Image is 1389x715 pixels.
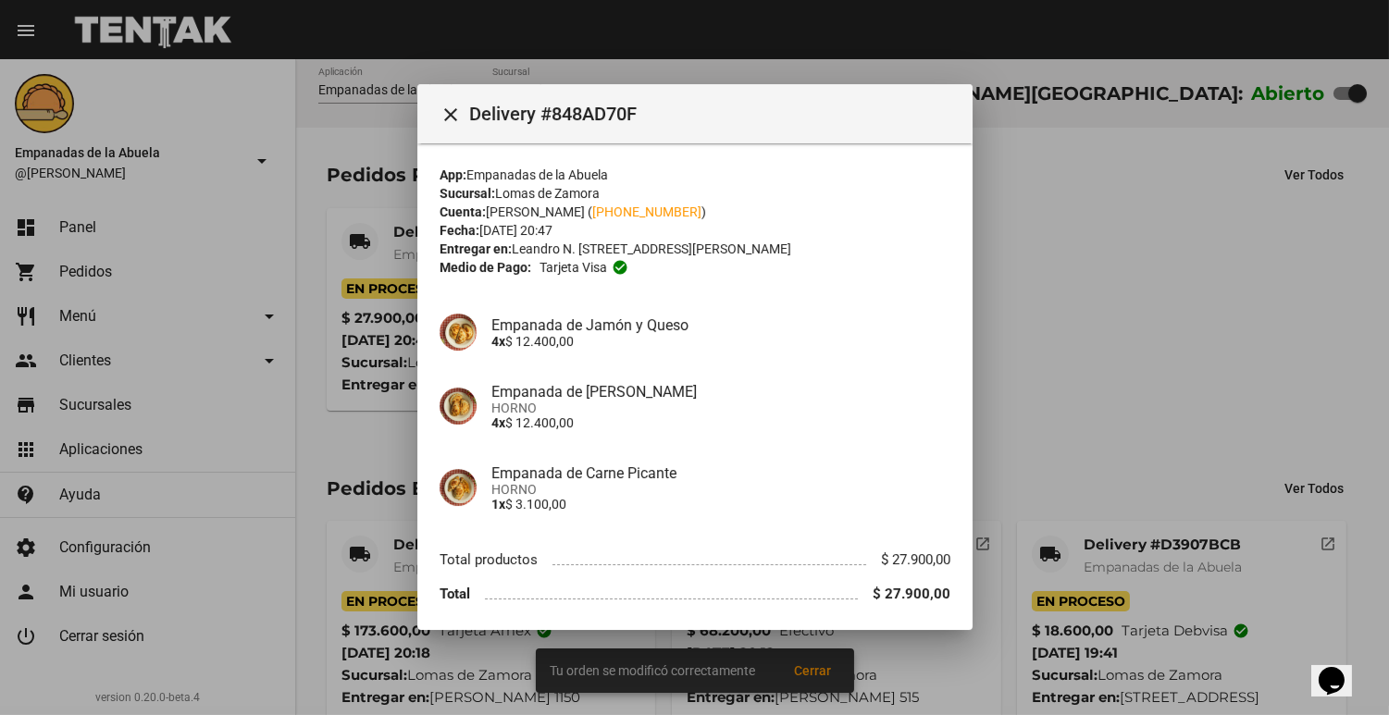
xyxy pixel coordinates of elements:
li: Total productos $ 27.900,00 [440,543,950,577]
strong: App: [440,167,466,182]
div: [PERSON_NAME] ( ) [440,203,950,221]
p: $ 12.400,00 [491,415,950,430]
span: HORNO [491,482,950,497]
strong: Entregar en: [440,241,512,256]
b: 4x [491,334,505,349]
strong: Medio de Pago: [440,258,531,277]
strong: Sucursal: [440,186,495,201]
p: $ 12.400,00 [491,334,950,349]
h4: Empanada de [PERSON_NAME] [491,383,950,401]
strong: Fecha: [440,223,479,238]
img: 72c15bfb-ac41-4ae4-a4f2-82349035ab42.jpg [440,314,477,351]
strong: Cuenta: [440,204,486,219]
div: Lomas de Zamora [440,184,950,203]
div: Empanadas de la Abuela [440,166,950,184]
mat-icon: check_circle [611,259,627,276]
img: 244b8d39-ba06-4741-92c7-e12f1b13dfde.jpg [440,469,477,506]
div: Leandro N. [STREET_ADDRESS][PERSON_NAME] [440,240,950,258]
div: [DATE] 20:47 [440,221,950,240]
b: 4x [491,415,505,430]
a: [PHONE_NUMBER] [592,204,701,219]
span: Tarjeta visa [539,258,606,277]
li: Total $ 27.900,00 [440,577,950,611]
button: Cerrar [432,95,469,132]
span: Delivery #848AD70F [469,99,958,129]
p: $ 3.100,00 [491,497,950,512]
img: f753fea7-0f09-41b3-9a9e-ddb84fc3b359.jpg [440,388,477,425]
h4: Empanada de Carne Picante [491,464,950,482]
mat-icon: Cerrar [440,105,462,127]
h4: Empanada de Jamón y Queso [491,316,950,334]
span: HORNO [491,401,950,415]
iframe: chat widget [1311,641,1370,697]
b: 1x [491,497,505,512]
